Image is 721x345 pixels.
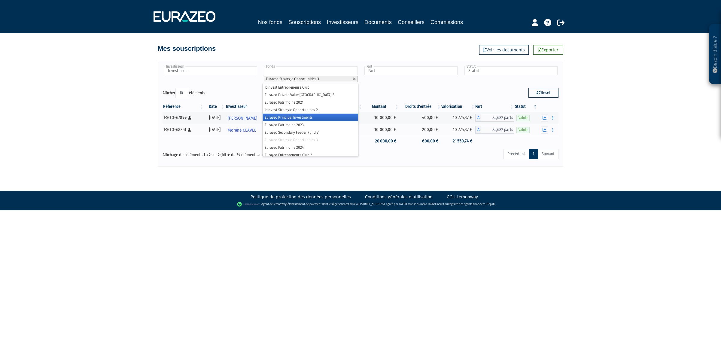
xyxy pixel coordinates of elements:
[237,201,260,207] img: logo-lemonway.png
[399,102,441,112] th: Droits d'entrée: activer pour trier la colonne par ordre croissant
[225,112,274,124] a: [PERSON_NAME]
[228,113,257,124] span: [PERSON_NAME]
[712,27,719,81] p: Besoin d'aide ?
[204,102,225,112] th: Date: activer pour trier la colonne par ordre croissant
[263,151,358,159] li: Eurazeo Entrepreneurs Club 2
[441,112,475,124] td: 10 775,37 €
[399,112,441,124] td: 400,00 €
[529,149,538,159] a: 1
[163,88,205,98] label: Afficher éléments
[225,102,274,112] th: Investisseur: activer pour trier la colonne par ordre croissant
[263,114,358,121] li: Eurazeo Principal Investments
[251,194,351,200] a: Politique de protection des données personnelles
[475,114,481,122] span: A
[263,99,358,106] li: Eurazeo Patrimoine 2021
[6,201,715,207] div: - Agent de (établissement de paiement dont le siège social est situé au [STREET_ADDRESS], agréé p...
[263,84,358,91] li: Idinvest Entrepreneurs Club
[288,18,321,27] a: Souscriptions
[441,124,475,136] td: 10 775,37 €
[475,126,481,134] span: A
[533,45,563,55] a: Exporter
[263,91,358,99] li: Eurazeo Private Value [GEOGRAPHIC_DATA] 3
[365,194,433,200] a: Conditions générales d'utilisation
[363,112,399,124] td: 10 000,00 €
[154,11,215,22] img: 1732889491-logotype_eurazeo_blanc_rvb.png
[327,18,358,26] a: Investisseurs
[228,125,256,136] span: Morane CLAVEL
[448,202,495,206] a: Registre des agents financiers (Regafi)
[441,102,475,112] th: Valorisation: activer pour trier la colonne par ordre croissant
[363,102,399,112] th: Montant: activer pour trier la colonne par ordre croissant
[481,114,514,122] span: 85,682 parts
[258,18,282,26] a: Nos fonds
[399,124,441,136] td: 200,00 €
[481,126,514,134] span: 85,682 parts
[479,45,529,55] a: Voir les documents
[516,115,530,121] span: Valide
[363,136,399,146] td: 20 000,00 €
[430,18,463,26] a: Commissions
[263,129,358,136] li: Eurazeo Secondary Feeder Fund V
[164,114,202,121] div: ESO 3-67899
[475,102,514,112] th: Part: activer pour trier la colonne par ordre croissant
[163,102,204,112] th: Référence : activer pour trier la colonne par ordre croissant
[188,128,191,132] i: [Français] Personne physique
[164,127,202,133] div: ESO 3-68351
[273,202,287,206] a: Lemonway
[263,136,358,144] li: Eurazeo Strategic Opportunities 3
[263,121,358,129] li: Eurazeo Patrimoine 2023
[206,127,223,133] div: [DATE]
[263,144,358,151] li: Eurazeo Patrimoine 2024
[475,114,514,122] div: A - Eurazeo Strategic Opportunities 3
[398,18,424,26] a: Conseillers
[266,77,319,81] span: Eurazeo Strategic Opportunities 3
[363,124,399,136] td: 10 000,00 €
[158,45,216,52] h4: Mes souscriptions
[399,136,441,146] td: 600,00 €
[475,126,514,134] div: A - Eurazeo Strategic Opportunities 3
[514,102,538,112] th: Statut : activer pour trier la colonne par ordre d&eacute;croissant
[188,116,191,120] i: [Français] Personne physique
[528,88,558,98] button: Reset
[364,18,392,26] a: Documents
[516,127,530,133] span: Valide
[175,88,189,98] select: Afficheréléments
[163,148,322,158] div: Affichage des éléments 1 à 2 sur 2 (filtré de 34 éléments au total)
[447,194,478,200] a: CGU Lemonway
[263,106,358,114] li: Idinvest Strategic Opportunities 2
[225,124,274,136] a: Morane CLAVEL
[441,136,475,146] td: 21 550,74 €
[206,114,223,121] div: [DATE]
